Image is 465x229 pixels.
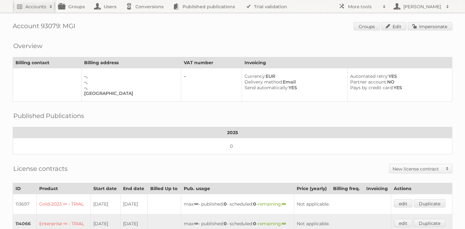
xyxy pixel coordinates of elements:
[13,57,82,68] th: Billing contact
[84,73,176,79] div: –,
[181,57,242,68] th: VAT number
[350,73,447,79] div: YES
[84,90,176,96] div: [GEOGRAPHIC_DATA]
[294,194,391,214] td: Not applicable.
[350,85,447,90] div: YES
[120,183,147,194] th: End date
[245,79,283,85] span: Delivery method:
[194,201,198,207] strong: ∞
[350,79,447,85] div: NO
[13,183,37,194] th: ID
[350,79,387,85] span: Partner account:
[245,73,342,79] div: EUR
[381,22,406,30] a: Edit
[394,199,412,207] a: edit
[13,164,68,173] h2: License contracts
[194,221,198,226] strong: ∞
[13,194,37,214] td: 113697
[245,79,342,85] div: Email
[181,194,294,214] td: max: - published: - scheduled: -
[282,221,286,226] strong: ∞
[354,22,380,30] a: Groups
[348,3,380,10] h2: More tools
[120,194,147,214] td: [DATE]
[350,85,394,90] span: Pays by credit card:
[330,183,363,194] th: Billing freq.
[13,127,452,138] th: 2025
[294,183,331,194] th: Price (yearly)
[224,221,227,226] strong: 0
[408,22,452,30] a: Impersonate
[84,79,176,85] div: –,
[81,57,181,68] th: Billing address
[36,194,90,214] td: Gold-2023 ∞ - TRIAL
[245,73,266,79] span: Currency:
[36,183,90,194] th: Product
[414,199,445,207] a: Duplicate
[350,73,388,79] span: Automated retry:
[13,111,84,121] h2: Published Publications
[414,219,445,227] a: Duplicate
[181,183,294,194] th: Pub. usage
[394,219,412,227] a: edit
[13,138,452,154] td: 0
[13,41,42,51] h2: Overview
[148,183,181,194] th: Billed Up to
[389,164,452,173] a: New license contract
[391,183,452,194] th: Actions
[91,194,120,214] td: [DATE]
[258,221,286,226] span: remaining:
[363,183,391,194] th: Invoicing
[242,57,452,68] th: Invoicing
[443,164,452,173] span: Toggle
[282,201,286,207] strong: ∞
[224,201,227,207] strong: 0
[181,68,242,102] td: –
[253,221,256,226] strong: 0
[245,85,288,90] span: Send automatically:
[245,85,342,90] div: YES
[258,201,286,207] span: remaining:
[84,85,176,90] div: –,
[25,3,46,10] h2: Accounts
[393,166,443,172] h2: New license contract
[253,201,256,207] strong: 0
[13,22,452,32] h1: Account 93079: MGI
[402,3,443,10] h2: [PERSON_NAME]
[91,183,120,194] th: Start date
